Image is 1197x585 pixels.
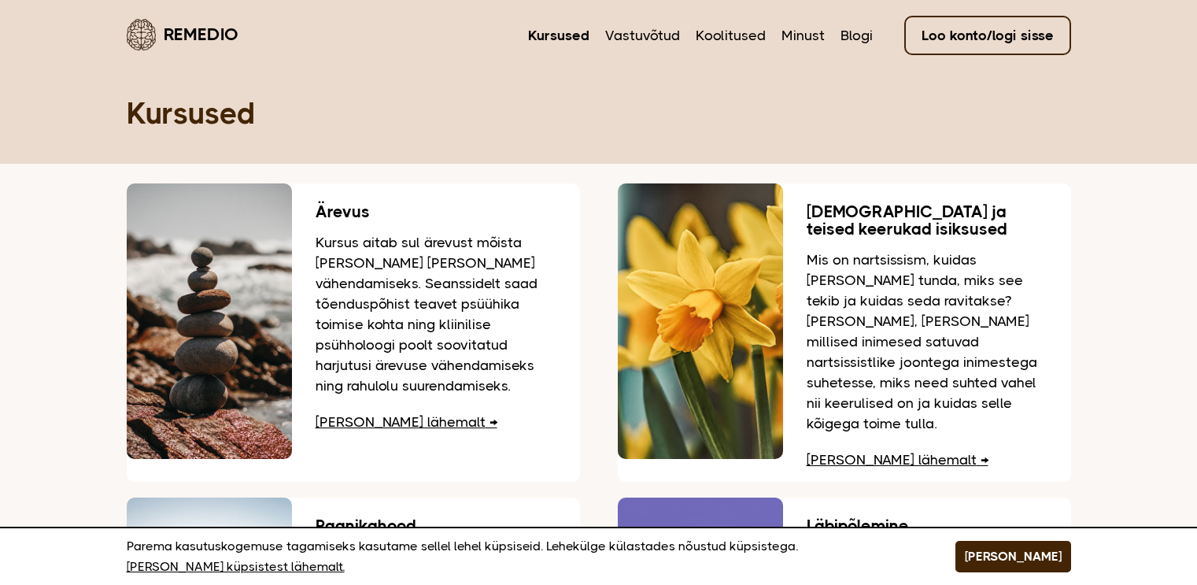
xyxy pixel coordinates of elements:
a: Koolitused [696,25,766,46]
p: Kursus aitab sul ärevust mõista [PERSON_NAME] [PERSON_NAME] vähendamiseks. Seanssidelt saad tõend... [316,232,556,396]
a: Vastuvõtud [605,25,680,46]
a: [PERSON_NAME] lähemalt [316,414,497,430]
a: Loo konto/logi sisse [904,16,1071,55]
a: Kursused [528,25,589,46]
h3: Paanikahood [316,517,556,535]
p: Mis on nartsissism, kuidas [PERSON_NAME] tunda, miks see tekib ja kuidas seda ravitakse? [PERSON_... [807,250,1047,434]
a: [PERSON_NAME] lähemalt [807,452,988,468]
a: Blogi [840,25,873,46]
img: Remedio logo [127,19,156,50]
img: Rannas teineteise peale hoolikalt laotud kivid, mis hoiavad tasakaalu [127,183,292,459]
p: Parema kasutuskogemuse tagamiseks kasutame sellel lehel küpsiseid. Lehekülge külastades nõustud k... [127,536,916,577]
h3: Ärevus [316,203,556,220]
a: Remedio [127,16,238,53]
img: Nartsissid [618,183,783,459]
h3: Läbipõlemine [807,517,1047,535]
a: Minust [781,25,825,46]
h3: [DEMOGRAPHIC_DATA] ja teised keerukad isiksused [807,203,1047,238]
h1: Kursused [127,94,1071,132]
a: [PERSON_NAME] küpsistest lähemalt. [127,557,345,577]
button: [PERSON_NAME] [955,541,1071,572]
